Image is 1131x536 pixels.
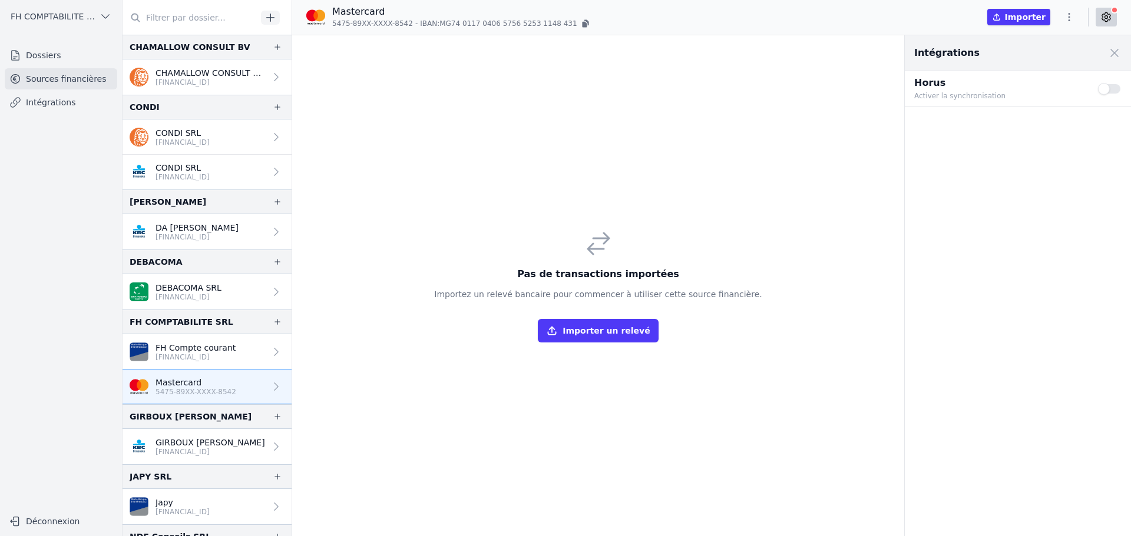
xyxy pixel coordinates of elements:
img: KBC_BRUSSELS_KREDBEBB.png [130,162,148,181]
div: CONDI [130,100,160,114]
p: CHAMALLOW CONSULT SRL [156,67,266,79]
img: KBC_BRUSSELS_KREDBEBB.png [130,437,148,456]
p: Importez un relevé bancaire pour commencer à utiliser cette source financière. [434,288,762,300]
p: [FINANCIAL_ID] [156,78,266,87]
a: Dossiers [5,45,117,66]
img: ing.png [130,128,148,147]
p: [FINANCIAL_ID] [156,138,210,147]
img: VAN_BREDA_JVBABE22XXX.png [130,342,148,361]
a: Sources financières [5,68,117,89]
p: DEBACOMA SRL [156,282,221,294]
button: Importer [987,9,1050,25]
img: VAN_BREDA_JVBABE22XXX.png [130,497,148,516]
p: GIRBOUX [PERSON_NAME] [156,437,265,448]
button: Déconnexion [5,512,117,531]
a: Intégrations [5,92,117,113]
p: CONDI SRL [156,127,210,139]
div: DEBACOMA [130,255,183,269]
a: CONDI SRL [FINANCIAL_ID] [123,119,292,155]
p: DA [PERSON_NAME] [156,222,239,234]
span: - [415,19,418,28]
input: Filtrer par dossier... [123,7,257,28]
p: CONDI SRL [156,162,210,174]
p: [FINANCIAL_ID] [156,292,221,302]
p: [FINANCIAL_ID] [156,447,265,457]
p: Mastercard [156,377,236,388]
p: [FINANCIAL_ID] [156,172,210,182]
div: JAPY SRL [130,470,171,484]
p: 5475-89XX-XXXX-8542 [156,387,236,397]
a: CONDI SRL [FINANCIAL_ID] [123,155,292,189]
img: KBC_BRUSSELS_KREDBEBB.png [130,222,148,241]
a: DA [PERSON_NAME] [FINANCIAL_ID] [123,214,292,249]
div: [PERSON_NAME] [130,195,206,209]
p: [FINANCIAL_ID] [156,507,210,517]
img: imageedit_2_6530439554.png [306,8,325,26]
img: BNP_BE_BUSINESS_GEBABEBB.png [130,282,148,301]
div: FH COMPTABILITE SRL [130,315,233,329]
h3: Pas de transactions importées [434,267,762,281]
p: Japy [156,497,210,508]
a: GIRBOUX [PERSON_NAME] [FINANCIAL_ID] [123,429,292,464]
a: Mastercard 5475-89XX-XXXX-8542 [123,369,292,404]
img: ing.png [130,68,148,86]
p: [FINANCIAL_ID] [156,232,239,242]
a: DEBACOMA SRL [FINANCIAL_ID] [123,274,292,309]
p: Horus [914,76,1084,90]
button: FH COMPTABILITE SRL [5,7,117,26]
img: imageedit_2_6530439554.png [130,377,148,396]
p: [FINANCIAL_ID] [156,352,236,362]
span: 5475-89XX-XXXX-8542 [332,19,413,28]
div: CHAMALLOW CONSULT BV [130,40,250,54]
div: GIRBOUX [PERSON_NAME] [130,410,252,424]
span: IBAN: MG74 0117 0406 5756 5253 1148 431 [420,19,577,28]
a: Japy [FINANCIAL_ID] [123,489,292,524]
a: CHAMALLOW CONSULT SRL [FINANCIAL_ID] [123,59,292,95]
h2: Intégrations [914,46,980,60]
button: Importer un relevé [538,319,658,342]
span: FH COMPTABILITE SRL [11,11,95,22]
a: FH Compte courant [FINANCIAL_ID] [123,334,292,369]
p: Mastercard [332,5,591,19]
p: Activer la synchronisation [914,90,1084,102]
p: FH Compte courant [156,342,236,354]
